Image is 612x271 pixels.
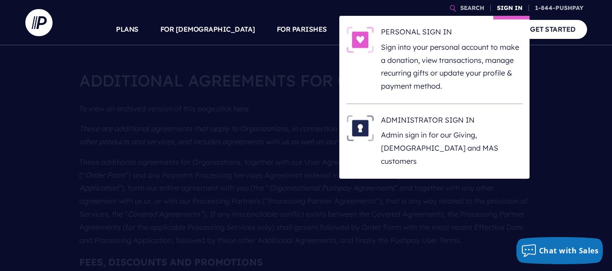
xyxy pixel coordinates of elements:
img: ADMINISTRATOR SIGN IN - Illustration [347,115,374,141]
a: PERSONAL SIGN IN - Illustration PERSONAL SIGN IN Sign into your personal account to make a donati... [347,27,522,93]
span: Chat with Sales [539,246,599,256]
a: GET STARTED [519,20,587,38]
h6: PERSONAL SIGN IN [381,27,522,40]
p: Admin sign in for our Giving, [DEMOGRAPHIC_DATA] and MAS customers [381,128,522,167]
a: FOR PARISHES [277,14,327,45]
a: PLANS [116,14,139,45]
a: COMPANY [464,14,497,45]
p: Sign into your personal account to make a donation, view transactions, manage recurring gifts or ... [381,41,522,93]
button: Chat with Sales [516,237,603,264]
a: ADMINISTRATOR SIGN IN - Illustration ADMINISTRATOR SIGN IN Admin sign in for our Giving, [DEMOGRA... [347,115,522,168]
a: EXPLORE [410,14,442,45]
h6: ADMINISTRATOR SIGN IN [381,115,522,128]
img: PERSONAL SIGN IN - Illustration [347,27,374,53]
a: SOLUTIONS [349,14,389,45]
a: FOR [DEMOGRAPHIC_DATA] [160,14,255,45]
